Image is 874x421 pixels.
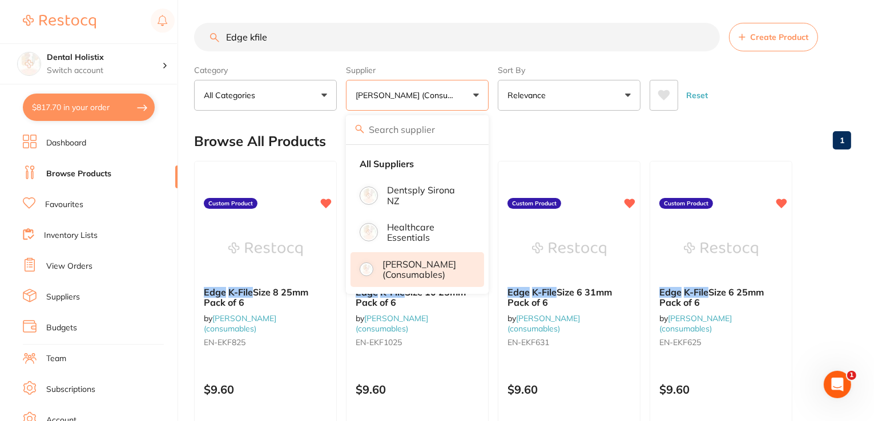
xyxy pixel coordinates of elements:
b: Edge K-File Size 8 25mm Pack of 6 [204,287,327,308]
a: [PERSON_NAME] (consumables) [356,313,428,334]
span: Create Product [750,33,808,42]
label: Category [194,65,337,75]
em: K-File [228,286,253,298]
label: Custom Product [508,198,561,209]
p: [PERSON_NAME] (consumables) [382,259,468,280]
span: Size 6 25mm Pack of 6 [659,286,764,308]
p: Relevance [508,90,550,101]
p: Dentsply Sirona NZ [387,185,468,206]
span: by [508,313,580,334]
input: Search Products [194,23,720,51]
img: Dentsply Sirona NZ [361,188,376,203]
h4: Dental Holistix [47,52,162,63]
img: Henry Schein Halas (consumables) [361,264,372,274]
p: [PERSON_NAME] (consumables) [356,90,460,101]
iframe: Intercom live chat [824,371,851,398]
span: EN-EKF631 [508,337,549,347]
img: Healthcare Essentials [361,225,376,240]
a: 1 [833,129,851,152]
p: All Categories [204,90,260,101]
em: Edge [204,286,226,298]
a: Subscriptions [46,384,95,395]
button: All Categories [194,80,337,111]
label: Custom Product [659,198,713,209]
img: Edge K-File Size 8 25mm Pack of 6 [228,221,303,278]
span: Size 10 25mm Pack of 6 [356,286,466,308]
a: Restocq Logo [23,9,96,35]
img: Restocq Logo [23,15,96,29]
span: by [659,313,732,334]
span: by [204,313,276,334]
a: Suppliers [46,292,80,303]
a: Team [46,353,66,365]
em: K-File [532,286,557,298]
a: [PERSON_NAME] (consumables) [204,313,276,334]
strong: All Suppliers [360,159,414,169]
a: Budgets [46,322,77,334]
p: $9.60 [204,383,327,396]
em: K-File [684,286,708,298]
p: $9.60 [508,383,631,396]
img: Dental Holistix [18,52,41,75]
a: View Orders [46,261,92,272]
b: Edge K-File Size 6 31mm Pack of 6 [508,287,631,308]
button: Create Product [729,23,818,51]
a: Dashboard [46,137,86,149]
p: $9.60 [659,383,783,396]
a: [PERSON_NAME] (consumables) [508,313,580,334]
b: Edge K-File Size 10 25mm Pack of 6 [356,287,479,308]
h2: Browse All Products [194,133,326,149]
label: Sort By [498,65,641,75]
a: [PERSON_NAME] (consumables) [659,313,732,334]
a: Favourites [45,199,83,211]
span: EN-EKF625 [659,337,701,347]
input: Search supplier [346,115,489,144]
button: $817.70 in your order [23,94,155,121]
button: Reset [683,80,711,111]
em: Edge [508,286,530,298]
p: $9.60 [356,383,479,396]
span: Size 8 25mm Pack of 6 [204,286,308,308]
button: [PERSON_NAME] (consumables) [346,80,489,111]
button: Relevance [498,80,641,111]
span: by [356,313,428,334]
p: Healthcare Essentials [387,222,468,243]
em: Edge [659,286,682,298]
img: Edge K-File Size 6 31mm Pack of 6 [532,221,606,278]
span: 1 [847,371,856,380]
span: Size 6 31mm Pack of 6 [508,286,612,308]
p: Switch account [47,65,162,76]
a: Browse Products [46,168,111,180]
span: EN-EKF1025 [356,337,402,347]
li: Clear selection [351,152,484,176]
label: Custom Product [204,198,257,209]
b: Edge K-File Size 6 25mm Pack of 6 [659,287,783,308]
span: EN-EKF825 [204,337,245,347]
img: Edge K-File Size 6 25mm Pack of 6 [684,221,758,278]
label: Supplier [346,65,489,75]
a: Inventory Lists [44,230,98,241]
